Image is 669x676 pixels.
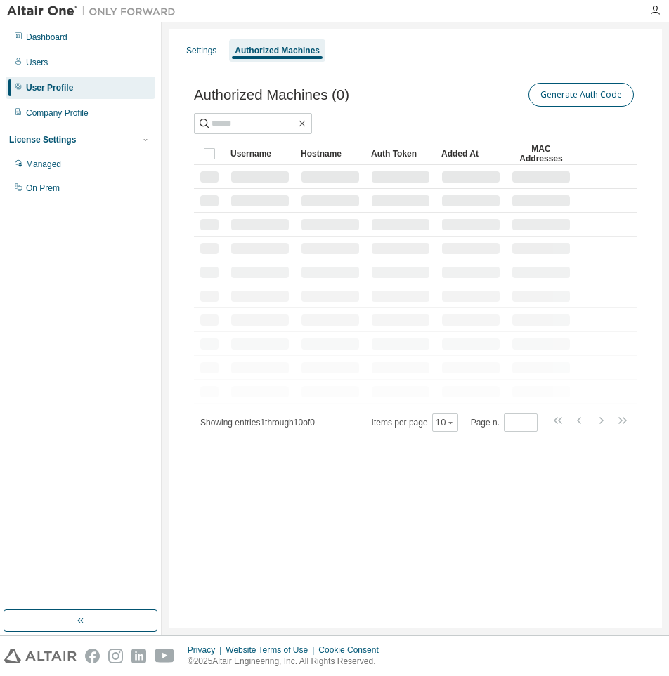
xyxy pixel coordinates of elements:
[441,143,500,165] div: Added At
[188,656,387,668] p: © 2025 Altair Engineering, Inc. All Rights Reserved.
[131,649,146,663] img: linkedin.svg
[318,644,387,656] div: Cookie Consent
[4,649,77,663] img: altair_logo.svg
[9,134,76,145] div: License Settings
[371,143,430,165] div: Auth Token
[528,83,634,107] button: Generate Auth Code
[85,649,100,663] img: facebook.svg
[200,418,315,428] span: Showing entries 1 through 10 of 0
[186,45,216,56] div: Settings
[26,82,73,93] div: User Profile
[188,644,226,656] div: Privacy
[26,159,61,170] div: Managed
[372,413,458,432] span: Items per page
[7,4,183,18] img: Altair One
[26,32,67,43] div: Dashboard
[230,143,290,165] div: Username
[226,644,318,656] div: Website Terms of Use
[471,413,538,432] span: Page n.
[512,143,571,165] div: MAC Addresses
[436,417,455,428] button: 10
[26,57,48,68] div: Users
[26,183,60,194] div: On Prem
[155,649,175,663] img: youtube.svg
[301,143,360,165] div: Hostname
[26,107,89,119] div: Company Profile
[194,87,349,103] span: Authorized Machines (0)
[235,45,320,56] div: Authorized Machines
[108,649,123,663] img: instagram.svg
